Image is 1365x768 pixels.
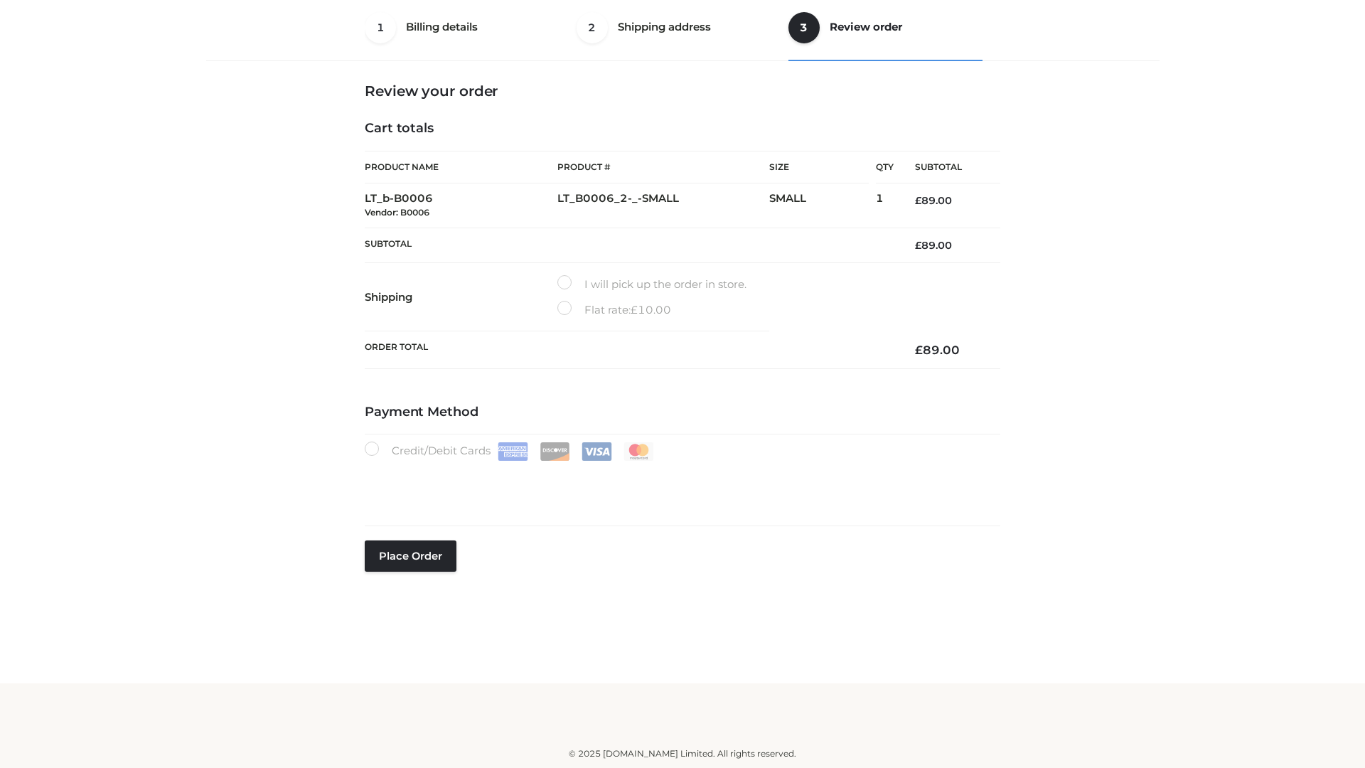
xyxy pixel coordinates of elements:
iframe: Secure payment input frame [362,458,997,510]
bdi: 89.00 [915,343,960,357]
th: Shipping [365,263,557,331]
bdi: 89.00 [915,239,952,252]
h4: Cart totals [365,121,1000,137]
div: © 2025 [DOMAIN_NAME] Limited. All rights reserved. [211,747,1154,761]
span: £ [631,303,638,316]
th: Subtotal [365,228,894,262]
span: £ [915,239,921,252]
h4: Payment Method [365,405,1000,420]
td: SMALL [769,183,876,228]
h3: Review your order [365,82,1000,100]
label: Credit/Debit Cards [365,442,655,461]
img: Amex [498,442,528,461]
img: Mastercard [623,442,654,461]
button: Place order [365,540,456,572]
small: Vendor: B0006 [365,207,429,218]
bdi: 89.00 [915,194,952,207]
th: Product # [557,151,769,183]
td: LT_b-B0006 [365,183,557,228]
bdi: 10.00 [631,303,671,316]
label: I will pick up the order in store. [557,275,746,294]
th: Product Name [365,151,557,183]
th: Subtotal [894,151,1000,183]
img: Discover [540,442,570,461]
label: Flat rate: [557,301,671,319]
img: Visa [582,442,612,461]
span: £ [915,343,923,357]
th: Size [769,151,869,183]
span: £ [915,194,921,207]
td: LT_B0006_2-_-SMALL [557,183,769,228]
th: Order Total [365,331,894,369]
td: 1 [876,183,894,228]
th: Qty [876,151,894,183]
